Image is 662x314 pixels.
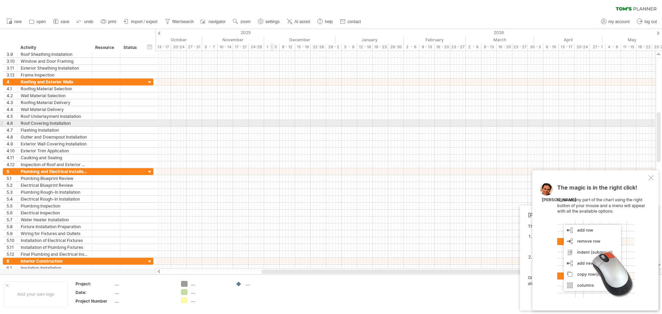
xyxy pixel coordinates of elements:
div: Exterior Trim Application [21,148,88,154]
div: Roof Covering Installation [21,120,88,126]
div: Installation of Plumbing Fixtures [21,244,88,251]
div: [PERSON_NAME] [542,197,576,203]
div: 4 [7,79,17,85]
div: 16 - 20 [435,43,450,51]
a: open [27,17,48,26]
div: 9 - 13 [481,43,497,51]
div: Wall Material Selection [21,92,88,99]
div: 2 - 6 [404,43,419,51]
span: log out [644,19,657,24]
div: 6.1 [7,265,17,271]
div: 11 - 15 [621,43,636,51]
span: navigator [209,19,225,24]
span: contact [348,19,361,24]
a: settings [256,17,282,26]
div: 24-28 [249,43,264,51]
div: Gutter and Downspout Installation [21,134,88,140]
a: navigator [199,17,228,26]
div: 5.8 [7,223,17,230]
div: October 2025 [131,36,202,43]
div: 4.4 [7,106,17,113]
div: Water Heater Installation [21,216,88,223]
div: .... [191,297,229,303]
div: 12 - 16 [357,43,373,51]
span: print [108,19,116,24]
a: zoom [231,17,252,26]
a: filter/search [163,17,196,26]
div: Project Number [76,298,113,304]
div: 4.9 [7,141,17,147]
div: 5.10 [7,237,17,244]
div: Inspection of Roof and Exterior Walls [21,161,88,168]
div: Interior Construction [21,258,88,264]
div: 5.5 [7,203,17,209]
div: Plumbing Rough-In Installation [21,189,88,195]
div: 3 - 7 [202,43,218,51]
div: 16 - 20 [497,43,512,51]
div: Electrical Blueprint Review [21,182,88,189]
div: Date: [76,290,113,295]
div: 23 - 27 [512,43,528,51]
span: undo [84,19,93,24]
div: Fixture Installation Preparation [21,223,88,230]
div: 4.3 [7,99,17,106]
div: Add your own logo [3,281,68,307]
div: February 2026 [404,36,466,43]
div: 29 - 2 [326,43,342,51]
div: 5.2 [7,182,17,189]
div: Wall Material Delivery [21,106,88,113]
div: Final Plumbing and Electrical Inspection [21,251,88,257]
div: Flashing Installation [21,127,88,133]
span: import / export [131,19,158,24]
div: Plumbing Inspection [21,203,88,209]
div: 5.4 [7,196,17,202]
div: Roofing Material Delivery [21,99,88,106]
div: January 2026 [335,36,404,43]
span: my account [609,19,630,24]
div: 19 - 23 [373,43,388,51]
div: 20-24 [574,43,590,51]
div: 6 - 10 [543,43,559,51]
span: AI assist [294,19,310,24]
div: 3.10 [7,58,17,64]
div: 9 - 13 [419,43,435,51]
div: 15 - 19 [295,43,311,51]
div: March 2026 [466,36,534,43]
div: 4.7 [7,127,17,133]
div: 10 - 14 [218,43,233,51]
span: help [325,19,333,24]
div: Activity [20,44,88,51]
div: .... [115,290,173,295]
div: 5 [7,168,17,175]
div: Insulation Installation [21,265,88,271]
div: 4 - 8 [605,43,621,51]
div: 3.11 [7,65,17,71]
div: 5.1 [7,175,17,182]
div: [PERSON_NAME]'s AI-assistant [528,212,647,219]
div: 17 - 21 [233,43,249,51]
span: filter/search [172,19,194,24]
div: Resource [95,44,116,51]
div: Roof Underlayment Installation [21,113,88,120]
a: log out [635,17,659,26]
span: settings [265,19,280,24]
div: 8 - 12 [280,43,295,51]
div: .... [115,298,173,304]
div: Status [123,44,139,51]
a: my account [599,17,632,26]
div: 4.11 [7,154,17,161]
span: zoom [240,19,250,24]
div: 23 - 27 [450,43,466,51]
div: 18 - 22 [636,43,652,51]
div: .... [115,281,173,287]
div: 3.12 [7,72,17,78]
span: open [37,19,46,24]
div: 2 - 6 [466,43,481,51]
div: November 2025 [202,36,264,43]
a: print [99,17,118,26]
div: Electrical Rough-In Installation [21,196,88,202]
div: .... [191,289,229,295]
div: Plumbing and Electrical Installation [21,168,88,175]
span: The magic is in the right click! [557,184,637,194]
a: help [315,17,335,26]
